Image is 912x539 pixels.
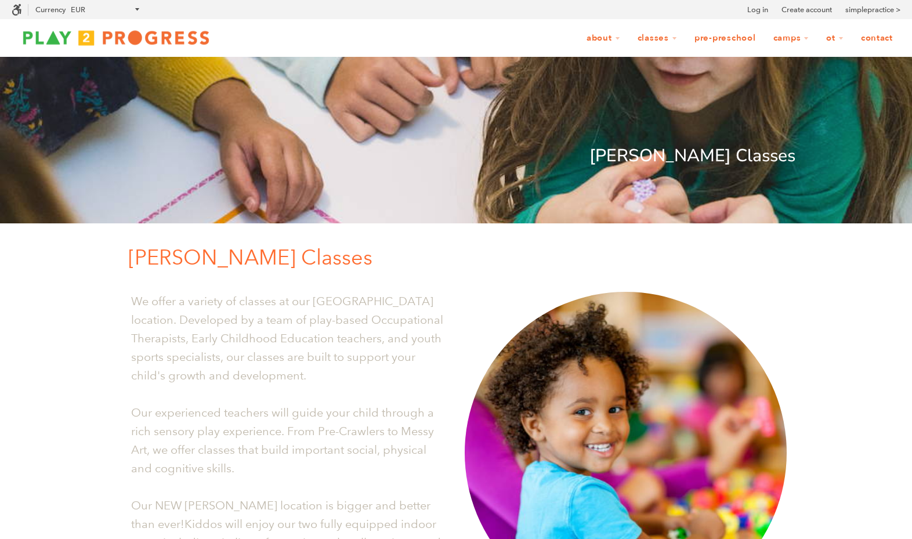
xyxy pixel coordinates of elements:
a: Log in [747,4,768,16]
a: Pre-Preschool [687,27,763,49]
a: Create account [781,4,832,16]
a: Contact [853,27,900,49]
label: Currency [35,5,66,14]
p: We offer a variety of classes at our [GEOGRAPHIC_DATA] location. Developed by a team of play-base... [131,292,447,385]
p: [PERSON_NAME] Classes [117,142,795,170]
a: About [579,27,628,49]
a: simplepractice > [845,4,900,16]
p: Our experienced teachers will guide your child through a rich sensory play experience. From Pre-C... [131,403,447,477]
p: [PERSON_NAME] Classes [128,241,795,274]
a: Camps [766,27,817,49]
img: Play2Progress logo [12,26,220,49]
a: OT [819,27,851,49]
a: Classes [630,27,685,49]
